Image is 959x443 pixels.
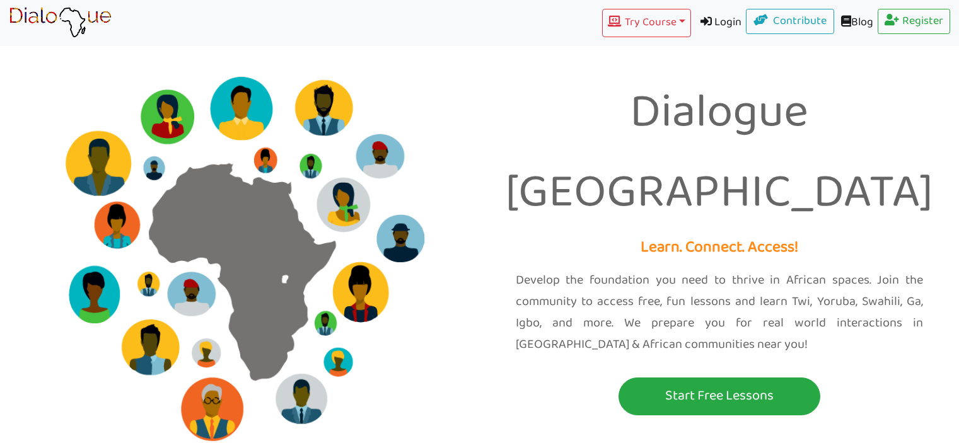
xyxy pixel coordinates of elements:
[516,270,924,355] p: Develop the foundation you need to thrive in African spaces. Join the community to access free, f...
[9,7,112,38] img: learn African language platform app
[834,9,878,37] a: Blog
[746,9,834,34] a: Contribute
[489,377,950,415] a: Start Free Lessons
[489,74,950,234] p: Dialogue [GEOGRAPHIC_DATA]
[489,234,950,262] p: Learn. Connect. Access!
[602,9,690,37] button: Try Course
[691,9,747,37] a: Login
[878,9,951,34] a: Register
[619,377,820,415] button: Start Free Lessons
[622,384,817,408] p: Start Free Lessons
